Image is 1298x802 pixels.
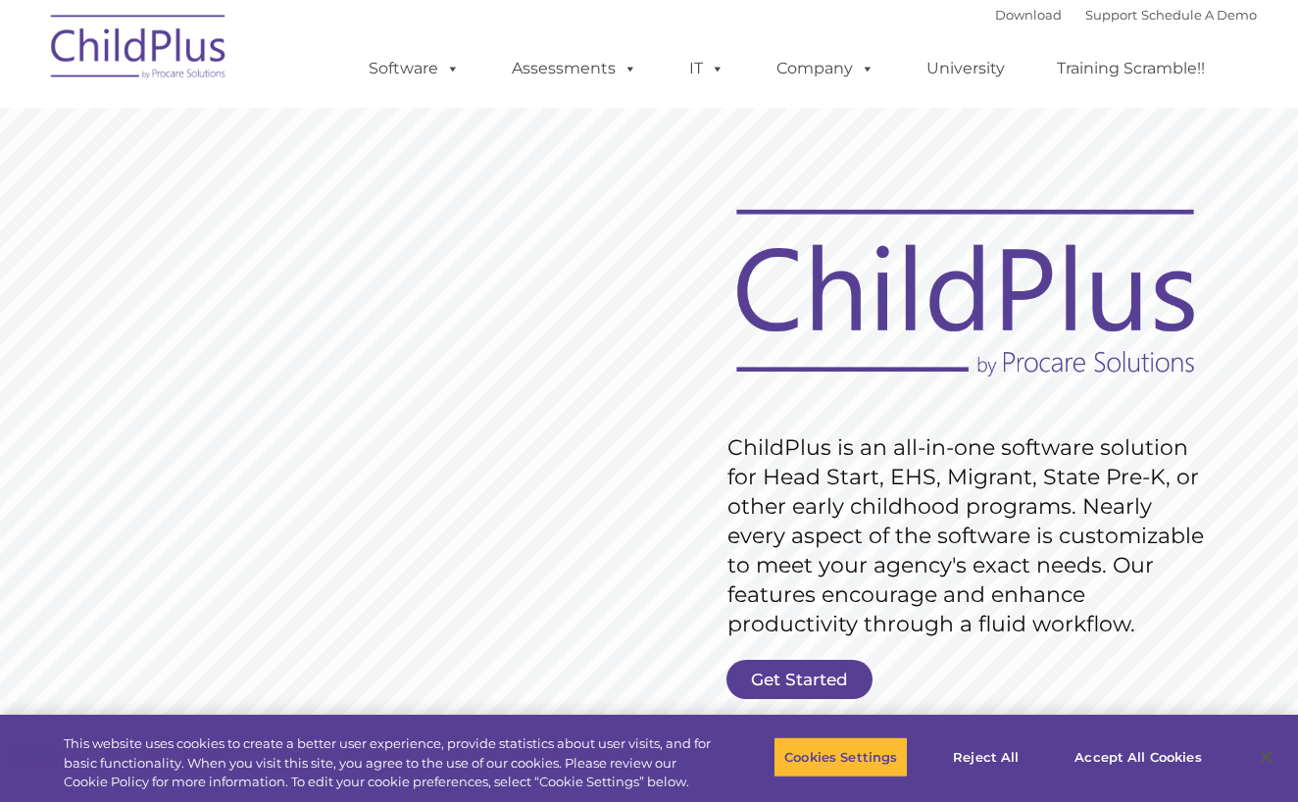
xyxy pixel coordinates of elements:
rs-layer: ChildPlus is an all-in-one software solution for Head Start, EHS, Migrant, State Pre-K, or other ... [727,433,1214,639]
a: Training Scramble!! [1037,49,1224,88]
button: Reject All [924,736,1047,777]
a: University [907,49,1024,88]
a: Software [349,49,479,88]
a: Support [1085,7,1137,23]
a: Get Started [726,660,873,699]
a: IT [670,49,744,88]
a: Company [757,49,894,88]
img: ChildPlus by Procare Solutions [41,1,237,99]
button: Cookies Settings [774,736,908,777]
font: | [995,7,1257,23]
a: Download [995,7,1062,23]
a: Schedule A Demo [1141,7,1257,23]
button: Accept All Cookies [1064,736,1212,777]
a: Assessments [492,49,657,88]
div: This website uses cookies to create a better user experience, provide statistics about user visit... [64,734,714,792]
button: Close [1245,735,1288,778]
